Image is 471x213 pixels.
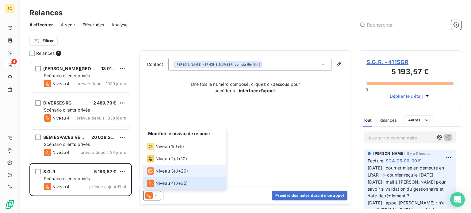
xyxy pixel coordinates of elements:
div: ( [147,167,188,175]
span: S.G.R. - 411SGR [366,58,454,66]
span: À effectuer [29,22,53,28]
span: J+35 ) [175,180,188,186]
span: 4 [56,51,61,56]
div: ( [147,155,187,162]
span: Niveau 4 [52,116,70,120]
span: Niveau 4 [155,180,174,186]
span: 2 489,79 € [93,100,117,105]
span: Facture : [368,158,385,164]
span: prévue aujourd’hui [89,184,126,189]
span: Modifier le niveau de relance [148,131,210,136]
div: ( [147,180,188,187]
span: Niveau 3 [155,168,174,174]
span: S.G.R. [43,169,57,174]
span: Analyse [111,22,128,28]
input: Rechercher [357,20,449,30]
span: 5 193,57 € [94,169,117,174]
span: prévue depuis 1339 jours [76,116,126,120]
span: il y a 5 heures [407,152,430,155]
button: Prendre des notes durant mon appel [272,191,347,200]
div: SC [5,4,15,13]
label: Contact : [147,61,168,67]
img: Logo LeanPay [5,200,15,209]
div: - [PHONE_NUMBER] compta 9h-11h45 [175,62,261,67]
div: grid [29,60,132,213]
span: 18 911,87 € [101,66,124,71]
span: SEM ESPACES VERTS [43,135,89,140]
span: Scénario clients privés [44,107,90,112]
span: Relances [36,50,55,56]
h3: Relances [29,7,63,18]
span: Relances [379,118,397,123]
span: Niveau 2 [155,156,174,162]
span: À venir [61,22,75,28]
span: [PERSON_NAME] [373,151,405,156]
span: Niveau 4 [52,150,70,155]
span: Scénario clients privés [44,73,90,78]
span: Scénario clients privés [44,176,90,181]
span: Niveau 1 [155,143,173,150]
span: Niveau 4 [52,184,70,189]
button: Autres [404,115,434,125]
span: 20 028,24 € [91,135,118,140]
strong: interface d’appel [239,88,275,93]
div: Open Intercom Messenger [450,192,465,207]
span: Déplier le détail [390,93,423,99]
h3: 5 193,57 € [366,66,454,78]
span: 4 [11,59,17,64]
span: [PERSON_NAME] [175,62,201,67]
span: Tout [363,118,372,123]
div: ( [147,143,184,150]
button: Filtrer [29,36,58,46]
span: Effectuées [82,22,104,28]
span: Scénario clients privés [44,142,90,147]
span: J+20 ) [175,168,188,174]
span: J+5 ) [174,143,184,150]
span: DIVERSES RG [43,100,72,105]
span: J+10 ) [175,156,187,162]
span: Niveau 4 [52,81,70,86]
button: Déplier le détail [388,93,432,100]
span: 0 [366,87,368,92]
p: Une fois le numéro composé, cliquez ci-dessous pour accéder à l’ : [184,81,307,94]
span: prévue depuis 1339 jours [76,81,126,86]
span: prévue depuis 34 jours [81,150,126,155]
span: [PERSON_NAME][GEOGRAPHIC_DATA] [43,66,126,71]
span: SCA-25-06-0019 [386,158,422,164]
